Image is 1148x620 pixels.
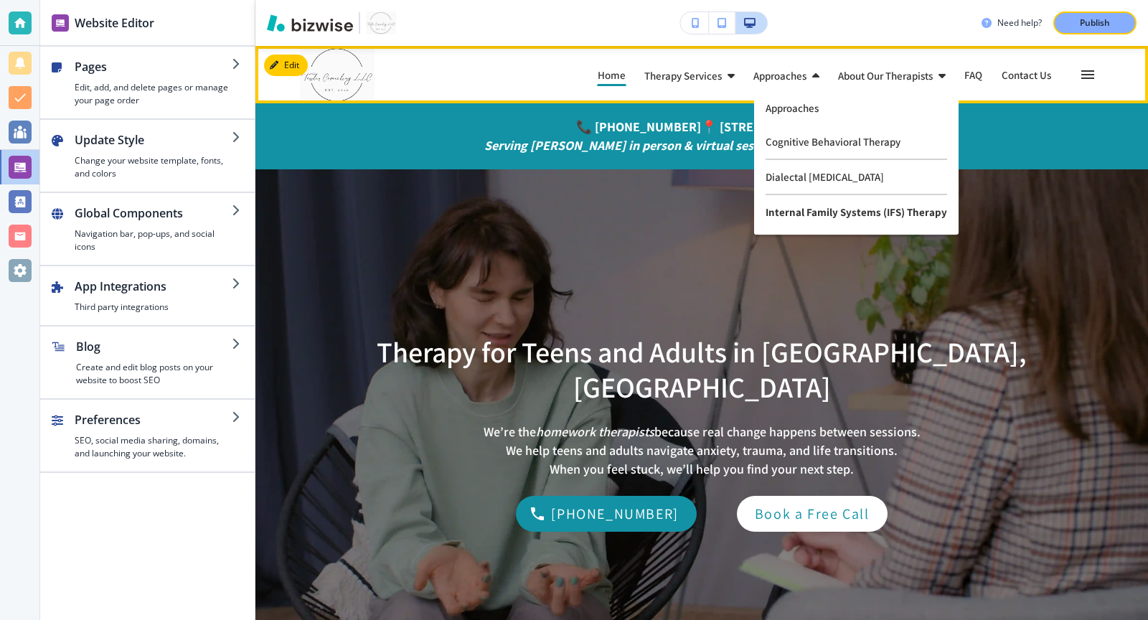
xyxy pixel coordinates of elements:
button: BlogCreate and edit blog posts on your website to boost SEO [40,327,255,398]
p: Approaches [766,103,947,113]
h3: Need help? [997,17,1042,29]
h4: SEO, social media sharing, domains, and launching your website. [75,434,232,460]
p: FAQ [964,70,983,80]
h4: Edit, add, and delete pages or manage your page order [75,81,232,107]
p: Cognitive Behavioral Therapy [766,125,947,160]
p: Therapy for Teens and Adults in [GEOGRAPHIC_DATA], [GEOGRAPHIC_DATA] [300,334,1104,405]
h2: Website Editor [75,14,154,32]
img: Your Logo [366,11,396,34]
button: Publish [1053,11,1137,34]
h2: Pages [75,58,232,75]
button: Edit [264,55,308,76]
p: Home [598,70,626,80]
div: Therapy Services [644,63,753,86]
h2: Global Components [75,205,232,222]
div: (770) 800-7362 [516,496,696,532]
p: Contact Us [1002,70,1054,80]
h4: Third party integrations [75,301,232,314]
h4: Navigation bar, pop-ups, and social icons [75,227,232,253]
button: Toggle hamburger navigation menu [1072,59,1104,90]
a: [STREET_ADDRESS] [720,118,831,135]
p: About Our Therapists [838,70,933,81]
h2: Preferences [75,411,232,428]
p: [PHONE_NUMBER] [551,502,678,525]
button: App IntegrationsThird party integrations [40,266,255,325]
h2: Blog [76,338,232,355]
a: [PHONE_NUMBER] [516,496,696,532]
p: Approaches [753,70,806,81]
p: Internal Family Systems (IFS) Therapy [766,195,947,229]
p: Therapy Services [644,70,722,81]
em: Serving [PERSON_NAME] in person & virtual sessions throughout [US_STATE] [484,137,919,154]
div: Approaches [753,63,837,86]
button: Update StyleChange your website template, fonts, and colors [40,120,255,192]
h4: Create and edit blog posts on your website to boost SEO [76,361,232,387]
h2: Update Style [75,131,232,149]
button: PreferencesSEO, social media sharing, domains, and launching your website. [40,400,255,471]
h4: Change your website template, fonts, and colors [75,154,232,180]
img: editor icon [52,14,69,32]
img: Towler Counseling LLC [300,46,515,103]
p: 📞 📍 [484,118,919,136]
h2: App Integrations [75,278,232,295]
p: Dialectal [MEDICAL_DATA] [766,160,947,195]
p: Publish [1080,17,1110,29]
em: homework therapists [536,423,654,440]
img: Bizwise Logo [267,14,353,32]
p: We’re the because real change happens between sessions. [484,423,921,441]
a: Book a Free Call [737,496,888,532]
button: PagesEdit, add, and delete pages or manage your page order [40,47,255,118]
a: [PHONE_NUMBER] [595,118,701,135]
p: We help teens and adults navigate anxiety, trauma, and life transitions. [484,441,921,460]
button: Global ComponentsNavigation bar, pop-ups, and social icons [40,193,255,265]
p: When you feel stuck, we’ll help you find your next step. [484,460,921,479]
p: Book a Free Call [755,502,870,525]
div: About Our Therapists [837,63,964,86]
